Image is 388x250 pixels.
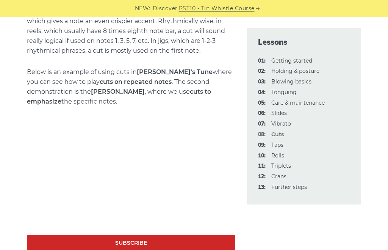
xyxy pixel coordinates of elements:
[258,151,266,160] span: 10:
[271,152,284,159] a: 10:Rolls
[271,89,297,96] a: 04:Tonguing
[258,37,349,47] span: Lessons
[271,68,319,74] a: 02:Holding & posture
[179,4,255,13] a: PST10 - Tin Whistle Course
[258,183,266,192] span: 13:
[258,99,266,108] span: 05:
[258,130,266,139] span: 08:
[258,109,266,118] span: 06:
[135,4,150,13] span: NEW:
[137,69,213,76] strong: [PERSON_NAME]’s Tune
[258,67,266,76] span: 02:
[271,110,287,116] a: 06:Slides
[271,142,283,148] a: 09:Taps
[271,173,286,180] a: 12:Crans
[258,172,266,181] span: 12:
[258,141,266,150] span: 09:
[258,88,266,97] span: 04:
[271,162,291,169] a: 11:Triplets
[271,99,325,106] a: 05:Care & maintenance
[258,57,266,66] span: 01:
[258,77,266,86] span: 03:
[271,184,307,190] a: 13:Further steps
[271,120,291,127] a: 07:Vibrato
[271,131,284,138] strong: Cuts
[91,88,145,96] strong: [PERSON_NAME]
[271,78,311,85] a: 03:Blowing basics
[271,57,312,64] a: 01:Getting started
[153,4,178,13] span: Discover
[27,68,235,107] p: Below is an example of using cuts in where you can see how to play . The second demonstration is ...
[27,7,235,56] p: Preferably, you can use both tonging and cuts simultaneously, which gives a note an even crispier...
[27,118,235,236] iframe: Tin Whistle Cuts - Chanter's Tune & Kerry Polka
[100,79,172,86] strong: cuts on repeated notes
[258,162,266,171] span: 11:
[258,119,266,129] span: 07:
